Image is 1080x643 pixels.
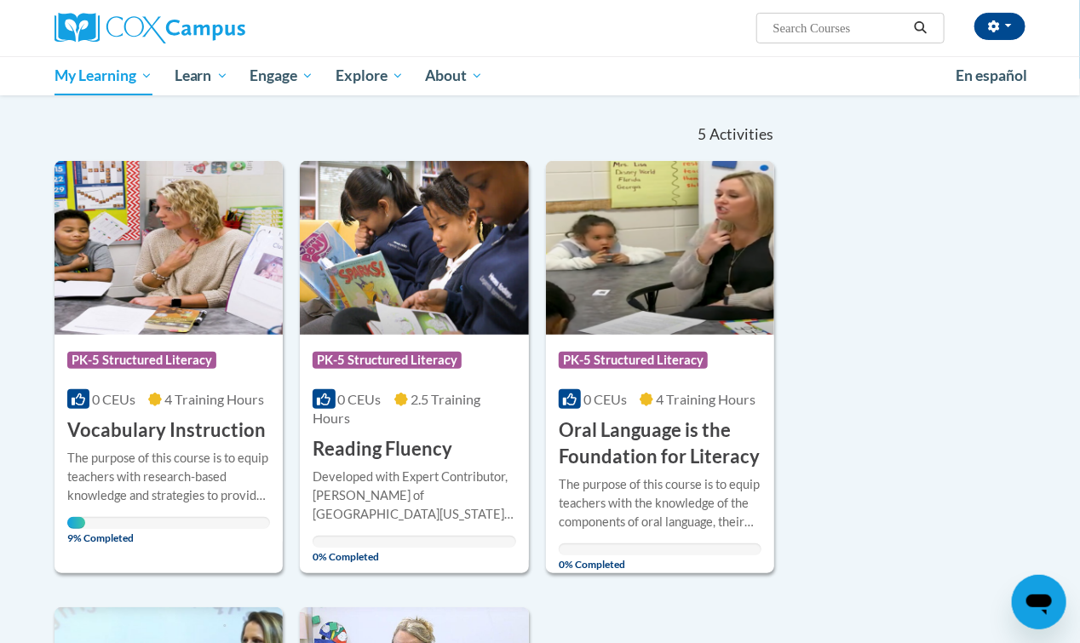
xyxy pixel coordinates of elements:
[43,56,164,95] a: My Learning
[250,66,313,86] span: Engage
[313,468,515,524] div: Developed with Expert Contributor, [PERSON_NAME] of [GEOGRAPHIC_DATA][US_STATE], [GEOGRAPHIC_DATA...
[583,391,627,407] span: 0 CEUs
[908,18,934,38] button: Search
[55,13,361,43] a: Cox Campus
[415,56,495,95] a: About
[559,475,761,531] div: The purpose of this course is to equip teachers with the knowledge of the components of oral lang...
[67,517,85,544] span: 9% Completed
[325,56,415,95] a: Explore
[175,66,228,86] span: Learn
[42,56,1038,95] div: Main menu
[313,352,462,369] span: PK-5 Structured Literacy
[300,161,528,573] a: Course LogoPK-5 Structured Literacy0 CEUs2.5 Training Hours Reading FluencyDeveloped with Expert ...
[300,161,528,335] img: Course Logo
[559,352,708,369] span: PK-5 Structured Literacy
[546,161,774,573] a: Course LogoPK-5 Structured Literacy0 CEUs4 Training Hours Oral Language is the Foundation for Lit...
[974,13,1025,40] button: Account Settings
[67,517,85,529] div: Your progress
[336,66,404,86] span: Explore
[164,391,264,407] span: 4 Training Hours
[709,125,773,144] span: Activities
[55,13,245,43] img: Cox Campus
[1012,575,1066,629] iframe: Button to launch messaging window
[67,417,266,444] h3: Vocabulary Instruction
[425,66,483,86] span: About
[559,417,761,470] h3: Oral Language is the Foundation for Literacy
[945,58,1038,94] a: En español
[313,391,480,426] span: 2.5 Training Hours
[338,391,382,407] span: 0 CEUs
[55,161,283,335] img: Course Logo
[313,436,452,462] h3: Reading Fluency
[92,391,135,407] span: 0 CEUs
[164,56,239,95] a: Learn
[67,449,270,505] div: The purpose of this course is to equip teachers with research-based knowledge and strategies to p...
[656,391,755,407] span: 4 Training Hours
[67,352,216,369] span: PK-5 Structured Literacy
[956,66,1027,84] span: En español
[772,18,908,38] input: Search Courses
[238,56,325,95] a: Engage
[546,161,774,335] img: Course Logo
[698,125,706,144] span: 5
[55,161,283,573] a: Course LogoPK-5 Structured Literacy0 CEUs4 Training Hours Vocabulary InstructionThe purpose of th...
[55,66,152,86] span: My Learning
